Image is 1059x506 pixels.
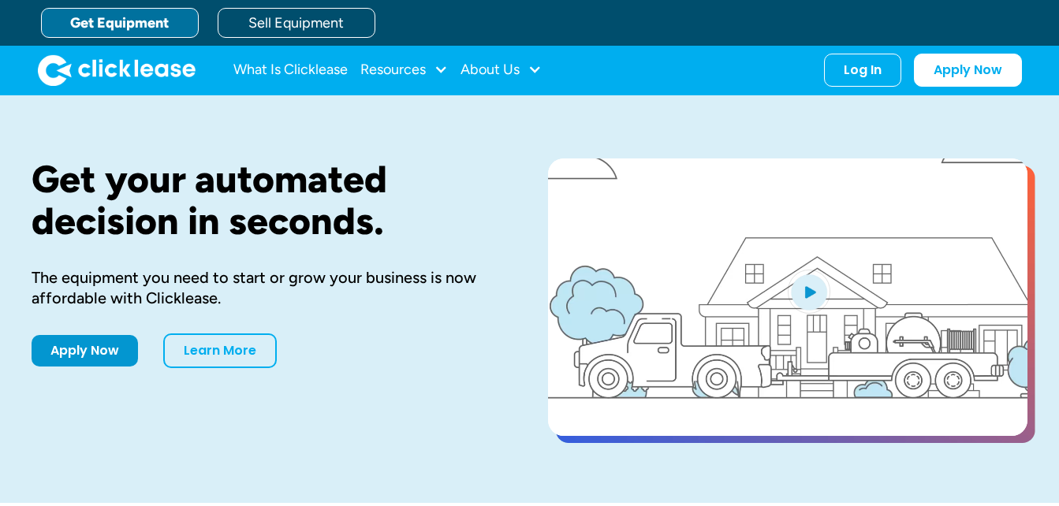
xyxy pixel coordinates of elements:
[844,62,882,78] div: Log In
[32,335,138,366] a: Apply Now
[233,54,348,86] a: What Is Clicklease
[218,8,375,38] a: Sell Equipment
[163,333,277,368] a: Learn More
[32,267,498,308] div: The equipment you need to start or grow your business is now affordable with Clicklease.
[914,54,1022,87] a: Apply Now
[38,54,196,86] a: home
[548,158,1027,436] a: open lightbox
[788,270,830,314] img: Blue play button logo on a light blue circular background
[41,8,199,38] a: Get Equipment
[38,54,196,86] img: Clicklease logo
[32,158,498,242] h1: Get your automated decision in seconds.
[360,54,448,86] div: Resources
[461,54,542,86] div: About Us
